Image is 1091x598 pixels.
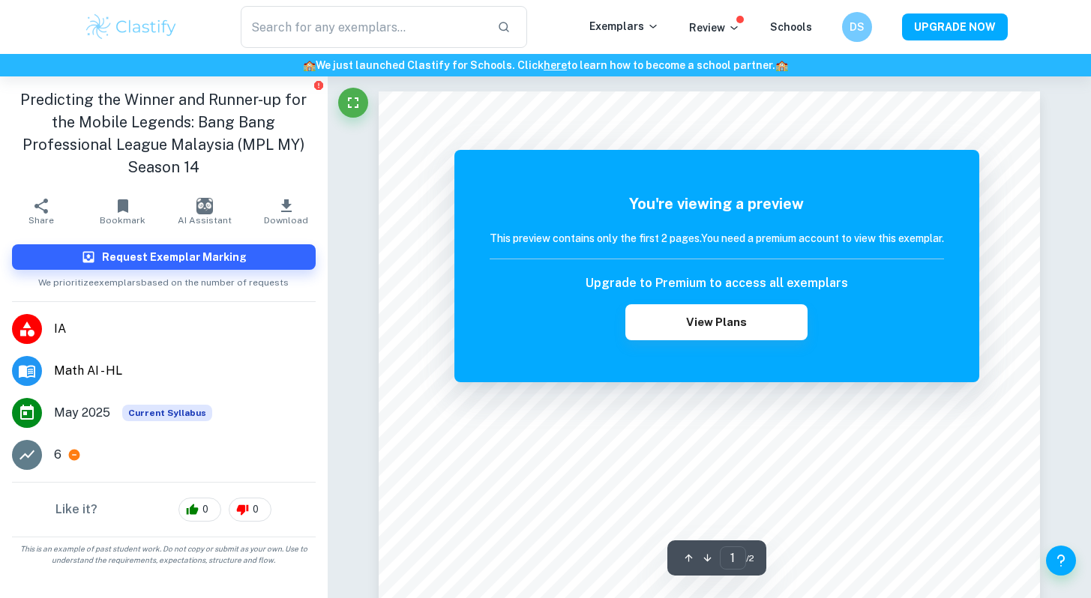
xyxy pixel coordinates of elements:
span: Math AI - HL [54,362,316,380]
h6: Upgrade to Premium to access all exemplars [586,274,848,292]
button: UPGRADE NOW [902,13,1008,40]
img: Clastify logo [84,12,179,42]
span: 🏫 [303,59,316,71]
span: Share [28,215,54,226]
a: Schools [770,21,812,33]
img: AI Assistant [196,198,213,214]
button: AI Assistant [163,190,245,232]
button: Request Exemplar Marking [12,244,316,270]
span: 0 [194,502,217,517]
h1: Predicting the Winner and Runner-up for the Mobile Legends: Bang Bang Professional League Malaysi... [12,88,316,178]
span: Download [264,215,308,226]
h5: You're viewing a preview [490,193,944,215]
p: 6 [54,446,61,464]
button: Bookmark [82,190,163,232]
button: DS [842,12,872,42]
h6: DS [848,19,865,35]
span: AI Assistant [178,215,232,226]
h6: We just launched Clastify for Schools. Click to learn how to become a school partner. [3,57,1088,73]
button: Fullscreen [338,88,368,118]
span: We prioritize exemplars based on the number of requests [38,270,289,289]
span: Bookmark [100,215,145,226]
span: May 2025 [54,404,110,422]
button: Download [245,190,327,232]
h6: This preview contains only the first 2 pages. You need a premium account to view this exemplar. [490,230,944,247]
h6: Like it? [55,501,97,519]
span: Current Syllabus [122,405,212,421]
span: IA [54,320,316,338]
span: This is an example of past student work. Do not copy or submit as your own. Use to understand the... [6,543,322,566]
button: Help and Feedback [1046,546,1076,576]
span: 🏫 [775,59,788,71]
h6: Request Exemplar Marking [102,249,247,265]
p: Review [689,19,740,36]
button: Report issue [313,79,325,91]
input: Search for any exemplars... [241,6,486,48]
div: This exemplar is based on the current syllabus. Feel free to refer to it for inspiration/ideas wh... [122,405,212,421]
a: here [544,59,567,71]
span: / 2 [746,552,754,565]
p: Exemplars [589,18,659,34]
button: View Plans [625,304,807,340]
span: 0 [244,502,267,517]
